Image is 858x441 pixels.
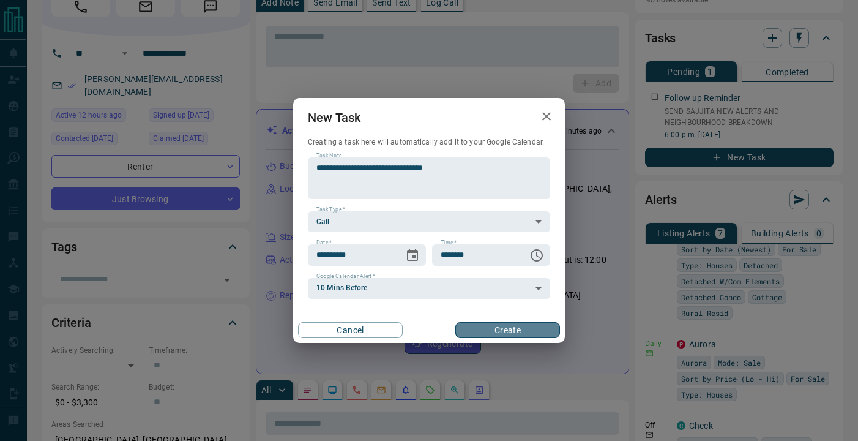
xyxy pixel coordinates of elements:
[308,211,550,232] div: Call
[441,239,457,247] label: Time
[308,278,550,299] div: 10 Mins Before
[400,243,425,268] button: Choose date, selected date is Sep 12, 2025
[316,239,332,247] label: Date
[308,137,550,148] p: Creating a task here will automatically add it to your Google Calendar.
[455,322,560,338] button: Create
[524,243,549,268] button: Choose time, selected time is 6:00 PM
[316,273,375,281] label: Google Calendar Alert
[298,322,403,338] button: Cancel
[316,152,341,160] label: Task Note
[293,98,375,137] h2: New Task
[316,206,345,214] label: Task Type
